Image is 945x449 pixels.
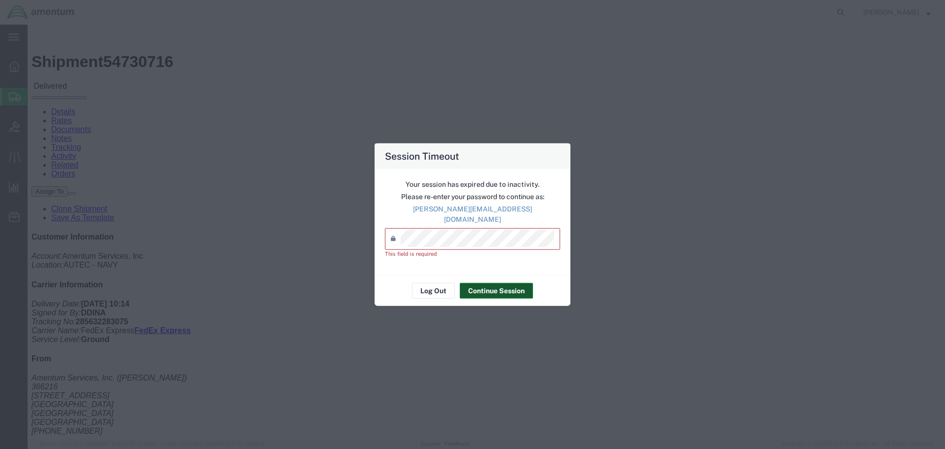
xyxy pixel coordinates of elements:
button: Continue Session [460,283,533,299]
p: [PERSON_NAME][EMAIL_ADDRESS][DOMAIN_NAME] [385,204,560,225]
p: Your session has expired due to inactivity. [385,179,560,189]
p: Please re-enter your password to continue as: [385,191,560,202]
div: This field is required [385,250,560,258]
button: Log Out [412,283,455,299]
h4: Session Timeout [385,149,459,163]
